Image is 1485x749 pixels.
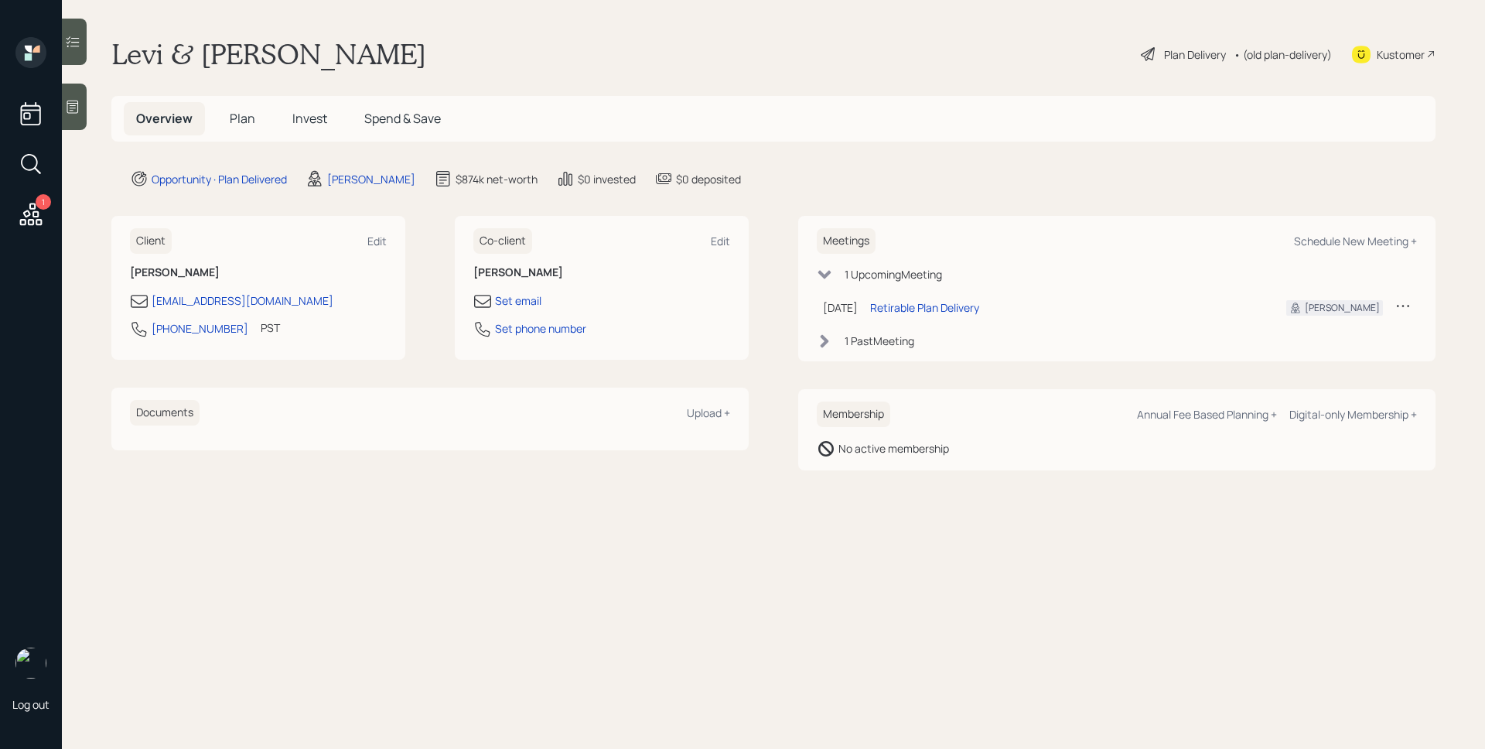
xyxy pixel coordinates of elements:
h6: [PERSON_NAME] [473,266,730,279]
div: [EMAIL_ADDRESS][DOMAIN_NAME] [152,292,333,309]
div: Annual Fee Based Planning + [1137,407,1277,422]
div: [PHONE_NUMBER] [152,320,248,337]
h6: Meetings [817,228,876,254]
h6: Co-client [473,228,532,254]
span: Plan [230,110,255,127]
div: Log out [12,697,49,712]
div: Opportunity · Plan Delivered [152,171,287,187]
div: 1 [36,194,51,210]
div: PST [261,320,280,336]
div: • (old plan-delivery) [1234,46,1332,63]
img: james-distasi-headshot.png [15,648,46,679]
div: [PERSON_NAME] [1305,301,1380,315]
h6: [PERSON_NAME] [130,266,387,279]
div: Upload + [687,405,730,420]
div: Set email [495,292,541,309]
div: $874k net-worth [456,171,538,187]
div: $0 deposited [676,171,741,187]
div: 1 Upcoming Meeting [845,266,942,282]
div: Kustomer [1377,46,1425,63]
h6: Documents [130,400,200,426]
span: Spend & Save [364,110,441,127]
h1: Levi & [PERSON_NAME] [111,37,426,71]
div: Schedule New Meeting + [1294,234,1417,248]
div: $0 invested [578,171,636,187]
div: 1 Past Meeting [845,333,914,349]
div: Digital-only Membership + [1289,407,1417,422]
div: [PERSON_NAME] [327,171,415,187]
h6: Client [130,228,172,254]
div: Edit [367,234,387,248]
div: [DATE] [823,299,858,316]
div: Retirable Plan Delivery [870,299,979,316]
h6: Membership [817,402,890,427]
span: Invest [292,110,327,127]
div: No active membership [838,440,949,457]
div: Set phone number [495,320,586,337]
span: Overview [136,110,193,127]
div: Edit [711,234,730,248]
div: Plan Delivery [1164,46,1226,63]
